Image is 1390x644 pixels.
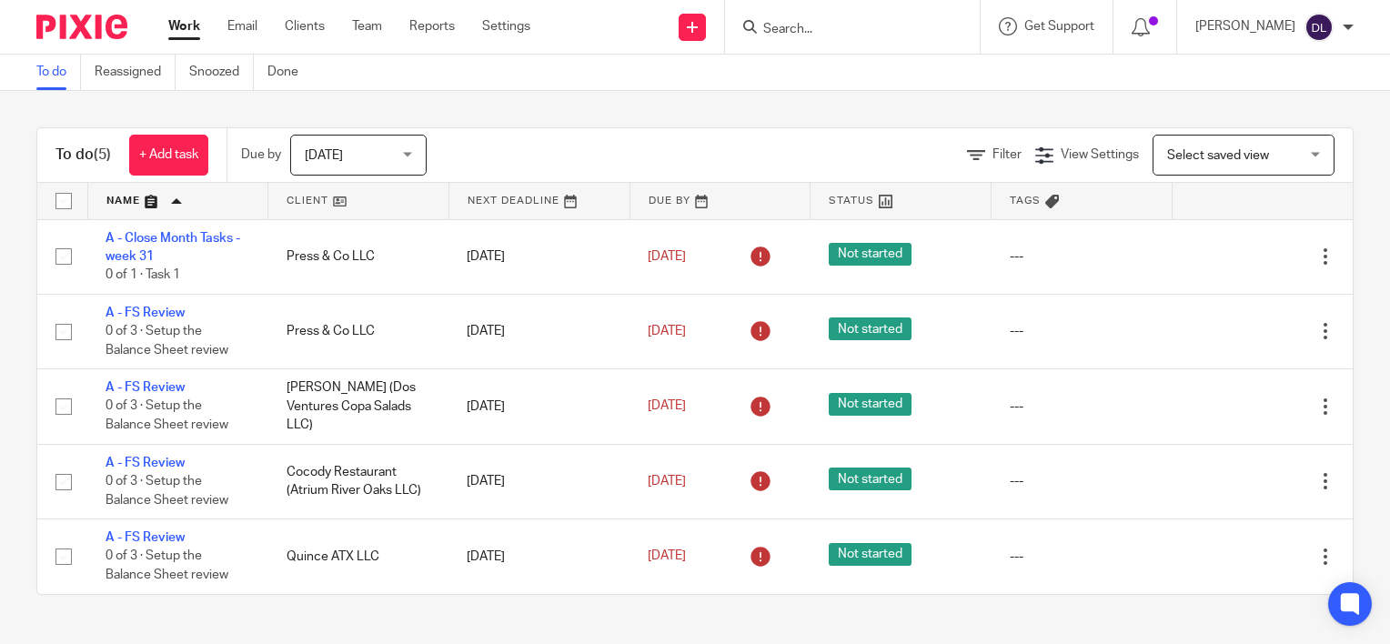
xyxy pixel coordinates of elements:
[482,17,530,35] a: Settings
[241,146,281,164] p: Due by
[36,15,127,39] img: Pixie
[106,232,240,263] a: A - Close Month Tasks - week 31
[305,149,343,162] span: [DATE]
[829,543,912,566] span: Not started
[227,17,257,35] a: Email
[1167,149,1269,162] span: Select saved view
[1024,20,1094,33] span: Get Support
[268,219,449,294] td: Press & Co LLC
[129,135,208,176] a: + Add task
[448,369,630,444] td: [DATE]
[1010,472,1154,490] div: ---
[268,444,449,518] td: Cocody Restaurant (Atrium River Oaks LLC)
[268,369,449,444] td: [PERSON_NAME] (Dos Ventures Copa Salads LLC)
[106,400,228,432] span: 0 of 3 · Setup the Balance Sheet review
[648,550,686,563] span: [DATE]
[448,519,630,594] td: [DATE]
[448,219,630,294] td: [DATE]
[94,147,111,162] span: (5)
[95,55,176,90] a: Reassigned
[1010,196,1041,206] span: Tags
[648,475,686,488] span: [DATE]
[448,294,630,368] td: [DATE]
[1010,548,1154,566] div: ---
[761,22,925,38] input: Search
[55,146,111,165] h1: To do
[1010,397,1154,416] div: ---
[268,294,449,368] td: Press & Co LLC
[268,519,449,594] td: Quince ATX LLC
[1195,17,1295,35] p: [PERSON_NAME]
[829,393,912,416] span: Not started
[829,317,912,340] span: Not started
[1061,148,1139,161] span: View Settings
[448,444,630,518] td: [DATE]
[106,550,228,582] span: 0 of 3 · Setup the Balance Sheet review
[648,325,686,337] span: [DATE]
[189,55,254,90] a: Snoozed
[36,55,81,90] a: To do
[106,457,185,469] a: A - FS Review
[648,250,686,263] span: [DATE]
[1304,13,1334,42] img: svg%3E
[352,17,382,35] a: Team
[106,268,180,281] span: 0 of 1 · Task 1
[106,307,185,319] a: A - FS Review
[267,55,312,90] a: Done
[1010,322,1154,340] div: ---
[106,475,228,507] span: 0 of 3 · Setup the Balance Sheet review
[285,17,325,35] a: Clients
[168,17,200,35] a: Work
[648,400,686,413] span: [DATE]
[106,325,228,357] span: 0 of 3 · Setup the Balance Sheet review
[829,468,912,490] span: Not started
[106,381,185,394] a: A - FS Review
[409,17,455,35] a: Reports
[829,243,912,266] span: Not started
[106,531,185,544] a: A - FS Review
[1010,247,1154,266] div: ---
[992,148,1022,161] span: Filter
